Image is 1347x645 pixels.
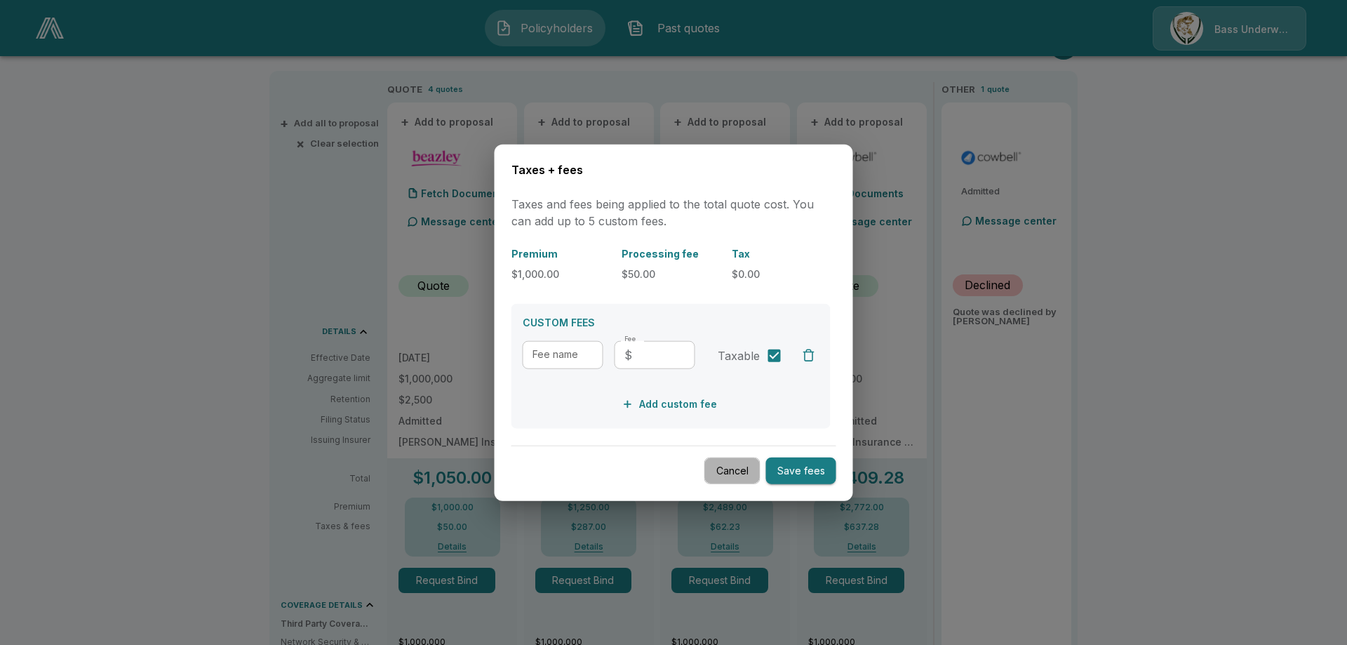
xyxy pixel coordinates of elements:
p: Premium [511,246,610,261]
label: Fee [624,335,636,344]
p: $0.00 [732,267,831,281]
h6: Taxes + fees [511,161,836,179]
p: $50.00 [622,267,721,281]
button: Save fees [766,457,836,484]
button: Cancel [704,457,760,484]
p: $1,000.00 [511,267,610,281]
p: Processing fee [622,246,721,261]
button: Add custom fee [619,392,723,418]
p: CUSTOM FEES [523,315,819,330]
span: Taxable [718,347,760,364]
p: Tax [732,246,831,261]
p: Taxes and fees being applied to the total quote cost. You can add up to 5 custom fees. [511,196,836,230]
p: $ [624,347,632,364]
